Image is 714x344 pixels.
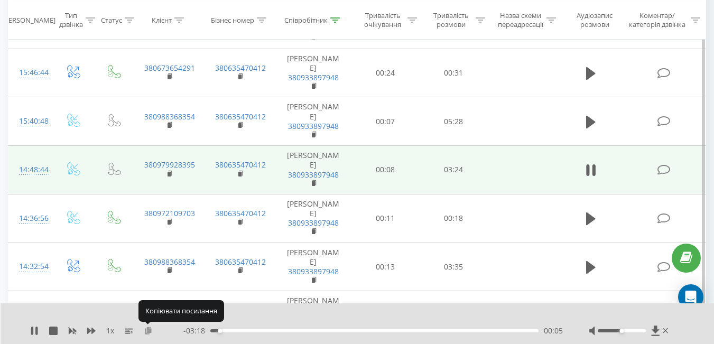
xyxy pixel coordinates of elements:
[275,146,351,194] td: [PERSON_NAME]
[497,11,544,29] div: Назва схеми переадресації
[420,97,488,146] td: 05:28
[138,300,224,321] div: Копіювати посилання
[619,329,624,333] div: Accessibility label
[288,170,339,180] a: 380933897948
[215,111,266,122] a: 380635470412
[420,49,488,97] td: 00:31
[429,11,473,29] div: Тривалість розмови
[211,15,254,24] div: Бізнес номер
[420,194,488,243] td: 00:18
[19,111,41,132] div: 15:40:48
[284,15,328,24] div: Співробітник
[215,208,266,218] a: 380635470412
[351,49,420,97] td: 00:24
[420,243,488,291] td: 03:35
[144,208,195,218] a: 380972109703
[152,15,172,24] div: Клієнт
[351,146,420,194] td: 00:08
[288,266,339,276] a: 380933897948
[19,256,41,277] div: 14:32:54
[544,326,563,336] span: 00:05
[19,160,41,180] div: 14:48:44
[288,218,339,228] a: 380933897948
[144,257,195,267] a: 380988368354
[420,146,488,194] td: 03:24
[420,291,488,340] td: 00:00
[361,11,405,29] div: Тривалість очікування
[2,15,55,24] div: [PERSON_NAME]
[275,291,351,340] td: [PERSON_NAME]
[351,194,420,243] td: 00:11
[183,326,210,336] span: - 03:18
[19,208,41,229] div: 14:36:56
[215,257,266,267] a: 380635470412
[144,63,195,73] a: 380673654291
[101,15,122,24] div: Статус
[678,284,703,310] div: Open Intercom Messenger
[215,160,266,170] a: 380635470412
[351,97,420,146] td: 00:07
[144,160,195,170] a: 380979928395
[215,63,266,73] a: 380635470412
[288,121,339,131] a: 380933897948
[275,243,351,291] td: [PERSON_NAME]
[144,111,195,122] a: 380988368354
[275,194,351,243] td: [PERSON_NAME]
[275,49,351,97] td: [PERSON_NAME]
[351,243,420,291] td: 00:13
[626,11,688,29] div: Коментар/категорія дзвінка
[59,11,83,29] div: Тип дзвінка
[218,329,222,333] div: Accessibility label
[275,97,351,146] td: [PERSON_NAME]
[568,11,622,29] div: Аудіозапис розмови
[351,291,420,340] td: 00:43
[106,326,114,336] span: 1 x
[19,62,41,83] div: 15:46:44
[288,72,339,82] a: 380933897948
